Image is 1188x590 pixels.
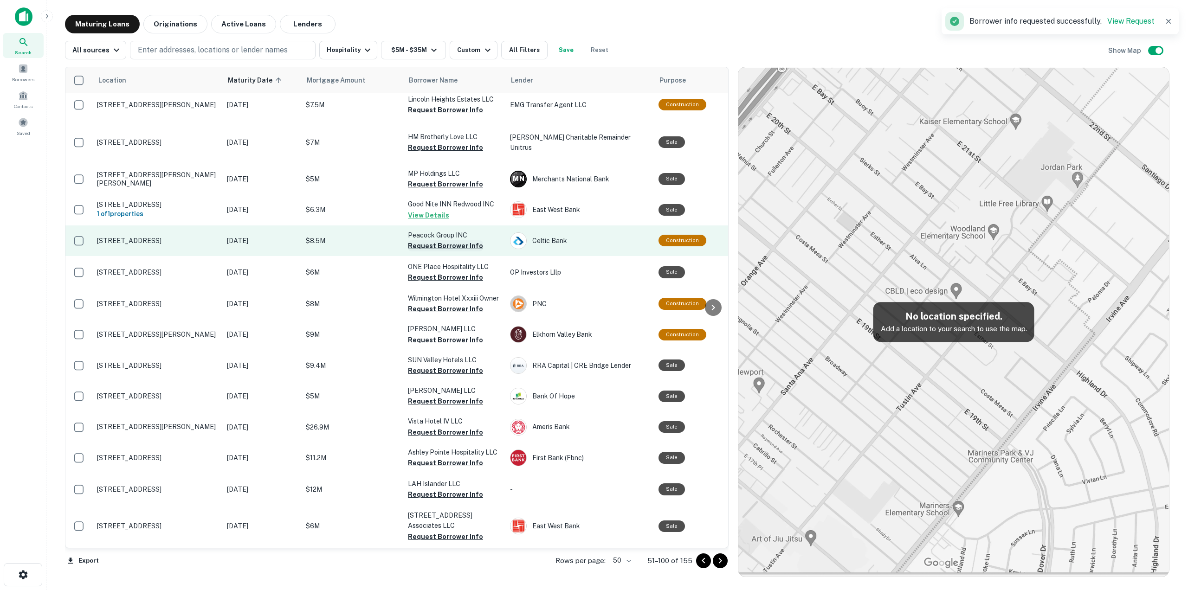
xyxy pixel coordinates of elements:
[306,137,399,147] p: $7M
[227,205,297,215] p: [DATE]
[306,236,399,246] p: $8.5M
[659,99,706,110] div: This loan purpose was for construction
[211,15,276,33] button: Active Loans
[14,103,32,110] span: Contacts
[227,267,297,277] p: [DATE]
[306,205,399,215] p: $6.3M
[408,416,501,426] p: Vista Hotel IV LLC
[97,300,218,308] p: [STREET_ADDRESS]
[15,7,32,26] img: capitalize-icon.png
[408,240,483,251] button: Request Borrower Info
[659,452,685,463] div: Sale
[713,553,728,568] button: Go to next page
[510,449,649,466] div: First Bank (fbnc)
[3,87,44,112] a: Contacts
[3,33,44,58] a: Search
[306,174,399,184] p: $5M
[408,303,483,314] button: Request Borrower Info
[1108,45,1143,56] h6: Show Map
[647,555,692,566] p: 51–100 of 155
[510,518,649,534] div: East West Bank
[510,326,649,343] div: Elkhorn Valley Bank
[97,423,218,431] p: [STREET_ADDRESS][PERSON_NAME]
[403,67,505,93] th: Borrower Name
[510,100,649,110] p: EMG Transfer Agent LLC
[97,361,218,370] p: [STREET_ADDRESS]
[510,388,526,404] img: picture
[510,171,649,187] div: Merchants National Bank
[408,293,501,303] p: Wilmington Hotel Xxxiii Owner
[654,67,752,93] th: Purpose
[98,75,126,86] span: Location
[306,100,399,110] p: $7.5M
[306,391,399,401] p: $5M
[227,453,297,463] p: [DATE]
[659,235,706,246] div: This loan purpose was for construction
[408,365,483,376] button: Request Borrower Info
[408,385,501,396] p: [PERSON_NAME] LLC
[659,298,706,309] div: This loan purpose was for construction
[227,360,297,371] p: [DATE]
[510,202,526,218] img: picture
[659,421,685,433] div: Sale
[659,136,685,148] div: Sale
[306,360,399,371] p: $9.4M
[227,100,297,110] p: [DATE]
[513,174,524,184] p: M N
[510,296,526,312] img: picture
[457,45,493,56] div: Custom
[510,358,526,373] img: picture
[408,272,483,283] button: Request Borrower Info
[15,49,32,56] span: Search
[609,554,633,567] div: 50
[97,237,218,245] p: [STREET_ADDRESS]
[227,329,297,340] p: [DATE]
[408,510,501,531] p: [STREET_ADDRESS] Associates LLC
[3,60,44,85] div: Borrowers
[408,457,483,468] button: Request Borrower Info
[408,396,483,407] button: Request Borrower Info
[585,41,614,59] button: Reset
[306,267,399,277] p: $6M
[659,483,685,495] div: Sale
[551,41,581,59] button: Save your search to get updates of matches that match your search criteria.
[510,232,649,249] div: Celtic Bank
[307,75,377,86] span: Mortgage Amount
[408,427,483,438] button: Request Borrower Info
[510,388,649,404] div: Bank Of Hope
[97,138,218,147] p: [STREET_ADDRESS]
[97,454,218,462] p: [STREET_ADDRESS]
[97,171,218,187] p: [STREET_ADDRESS][PERSON_NAME][PERSON_NAME]
[659,359,685,371] div: Sale
[1107,17,1155,26] a: View Request
[510,201,649,218] div: East West Bank
[659,520,685,532] div: Sale
[227,174,297,184] p: [DATE]
[659,204,685,216] div: Sale
[408,334,483,346] button: Request Borrower Info
[510,450,526,466] img: picture
[510,419,649,436] div: Ameris Bank
[227,236,297,246] p: [DATE]
[408,262,501,272] p: ONE Place Hospitality LLC
[408,447,501,457] p: Ashley Pointe Hospitality LLC
[881,309,1027,323] h5: No location specified.
[65,41,126,59] button: All sources
[97,209,218,219] h6: 1 of 1 properties
[659,391,685,402] div: Sale
[92,67,222,93] th: Location
[409,75,458,86] span: Borrower Name
[659,75,686,86] span: Purpose
[408,199,501,209] p: Good Nite INN Redwood INC
[659,266,685,278] div: Sale
[408,210,449,221] button: View Details
[1142,516,1188,560] iframe: Chat Widget
[881,323,1027,334] p: Add a location to your search to use the map.
[3,114,44,139] a: Saved
[408,132,501,142] p: HM Brotherly Love LLC
[510,518,526,534] img: picture
[97,101,218,109] p: [STREET_ADDRESS][PERSON_NAME]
